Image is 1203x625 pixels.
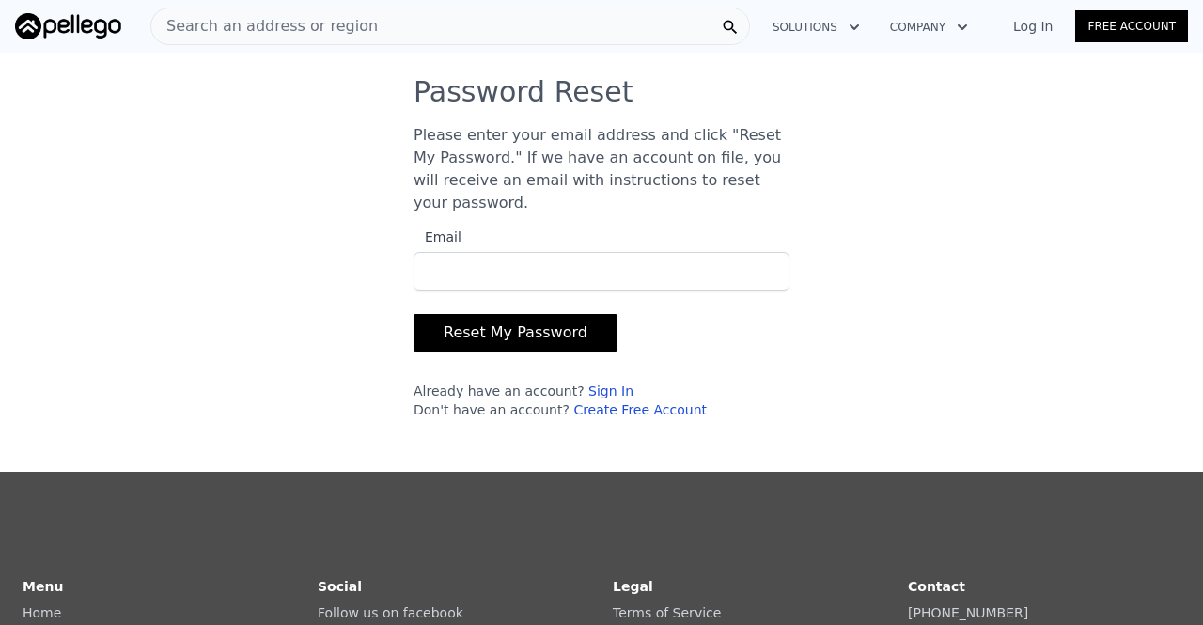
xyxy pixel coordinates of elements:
strong: Legal [613,579,653,594]
span: Search an address or region [151,15,378,38]
a: Terms of Service [613,605,721,620]
a: [PHONE_NUMBER] [908,605,1028,620]
a: Log In [991,17,1075,36]
div: Already have an account? Don't have an account? [414,382,789,419]
strong: Contact [908,579,965,594]
img: Pellego [15,13,121,39]
strong: Social [318,579,362,594]
a: Free Account [1075,10,1188,42]
p: Please enter your email address and click "Reset My Password." If we have an account on file, you... [414,124,789,214]
a: Home [23,605,61,620]
a: Sign In [588,383,633,398]
button: Reset My Password [414,314,617,352]
span: Email [414,229,461,244]
button: Solutions [758,10,875,44]
h3: Password Reset [414,75,789,109]
strong: Menu [23,579,63,594]
a: Follow us on facebook [318,605,463,620]
input: Email [414,252,789,291]
button: Company [875,10,983,44]
a: Create Free Account [573,402,707,417]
